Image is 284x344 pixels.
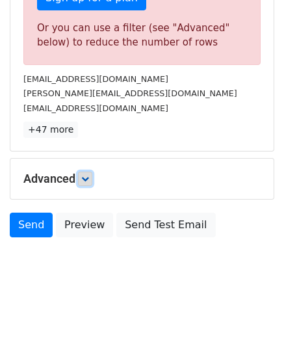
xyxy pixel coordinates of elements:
a: Send Test Email [116,213,215,237]
iframe: Chat Widget [219,282,284,344]
small: [EMAIL_ADDRESS][DOMAIN_NAME] [23,74,168,84]
h5: Advanced [23,172,261,186]
small: [PERSON_NAME][EMAIL_ADDRESS][DOMAIN_NAME] [23,88,237,98]
small: [EMAIL_ADDRESS][DOMAIN_NAME] [23,103,168,113]
div: Or you can use a filter (see "Advanced" below) to reduce the number of rows [37,21,247,50]
a: Send [10,213,53,237]
a: Preview [56,213,113,237]
a: +47 more [23,122,78,138]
